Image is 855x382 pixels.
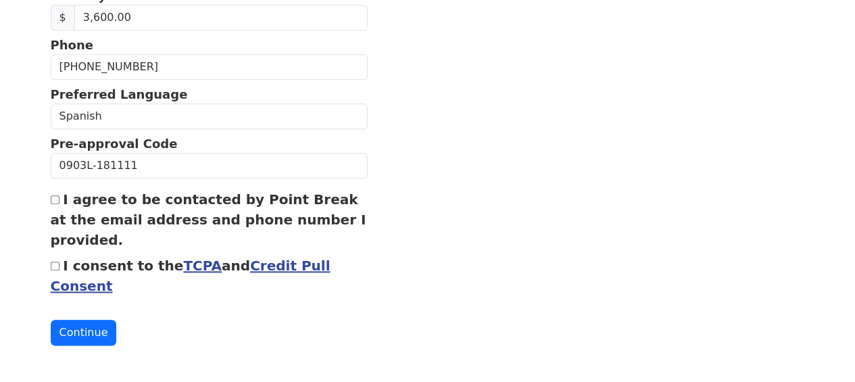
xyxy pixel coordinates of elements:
strong: Pre-approval Code [51,137,178,151]
label: I agree to be contacted by Point Break at the email address and phone number I provided. [51,191,366,248]
button: Continue [51,320,117,345]
strong: Phone [51,38,93,52]
label: I consent to the and [51,258,331,294]
input: Monthly Gross Income [74,5,368,30]
input: Pre-approval Code [51,153,368,178]
span: $ [51,5,75,30]
a: TCPA [183,258,222,274]
strong: Preferred Language [51,87,188,101]
input: Phone [51,54,368,80]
